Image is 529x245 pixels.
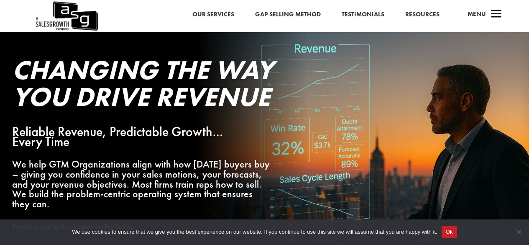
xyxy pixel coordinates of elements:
h2: Changing the Way You Drive Revenue [12,57,273,114]
span: No [514,228,523,236]
p: We help GTM Organizations align with how [DATE] buyers buy – giving you confidence in your sales ... [12,159,273,209]
p: Reliable Revenue, Predictable Growth…Every Time [12,127,273,147]
span: We use cookies to ensure that we give you the best experience on our website. If you continue to ... [72,228,437,236]
button: Ok [442,226,457,238]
